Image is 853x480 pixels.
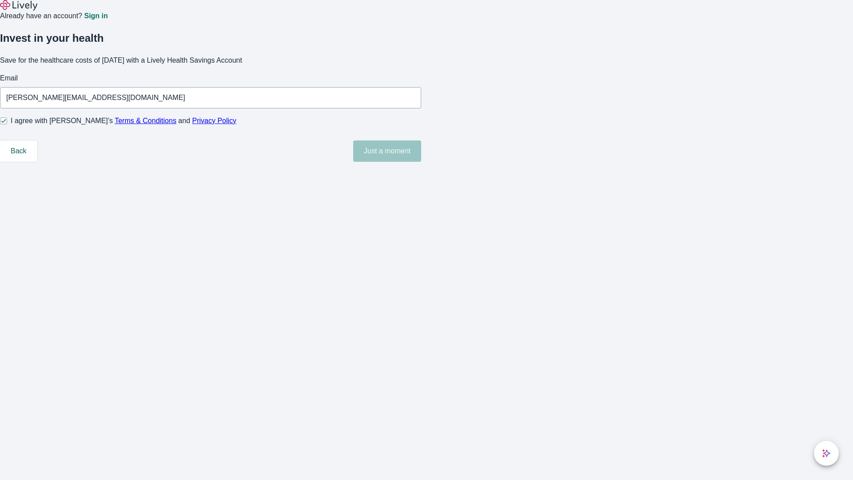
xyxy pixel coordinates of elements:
[814,441,839,466] button: chat
[822,449,831,458] svg: Lively AI Assistant
[11,116,236,126] span: I agree with [PERSON_NAME]’s and
[115,117,176,124] a: Terms & Conditions
[84,12,108,20] a: Sign in
[192,117,237,124] a: Privacy Policy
